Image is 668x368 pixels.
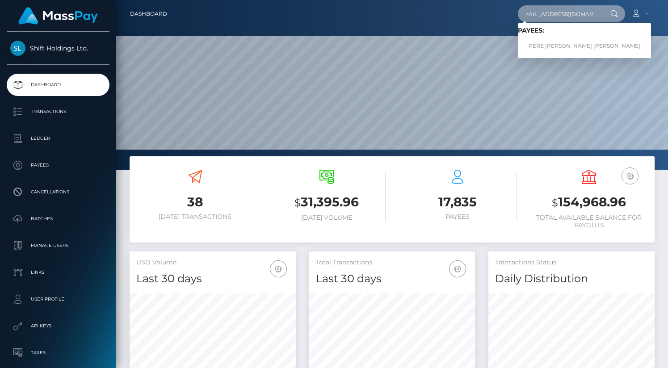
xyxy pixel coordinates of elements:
[7,288,109,310] a: User Profile
[399,213,517,221] h6: Payees
[136,213,254,221] h6: [DATE] Transactions
[268,214,386,222] h6: [DATE] Volume
[7,261,109,284] a: Links
[10,266,106,279] p: Links
[495,258,648,267] h5: Transactions Status
[7,100,109,123] a: Transactions
[18,7,98,25] img: MassPay Logo
[7,234,109,257] a: Manage Users
[7,74,109,96] a: Dashboard
[10,78,106,92] p: Dashboard
[136,271,289,287] h4: Last 30 days
[294,197,301,209] small: $
[530,193,648,212] h3: 154,968.96
[10,239,106,252] p: Manage Users
[10,105,106,118] p: Transactions
[10,346,106,360] p: Taxes
[518,38,651,54] a: PERE [PERSON_NAME] [PERSON_NAME]
[7,154,109,176] a: Payees
[530,214,648,229] h6: Total Available Balance for Payouts
[7,208,109,230] a: Batches
[552,197,558,209] small: $
[7,315,109,337] a: API Keys
[10,319,106,333] p: API Keys
[518,5,602,22] input: Search...
[10,185,106,199] p: Cancellations
[7,342,109,364] a: Taxes
[268,193,386,212] h3: 31,395.96
[136,193,254,211] h3: 38
[518,27,651,34] h6: Payees:
[10,212,106,226] p: Batches
[316,258,469,267] h5: Total Transactions
[7,127,109,150] a: Ledger
[7,181,109,203] a: Cancellations
[136,258,289,267] h5: USD Volume
[10,132,106,145] p: Ledger
[10,41,25,56] img: Shift Holdings Ltd.
[495,271,648,287] h4: Daily Distribution
[10,293,106,306] p: User Profile
[10,159,106,172] p: Payees
[399,193,517,211] h3: 17,835
[130,4,167,23] a: Dashboard
[7,44,109,52] span: Shift Holdings Ltd.
[316,271,469,287] h4: Last 30 days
